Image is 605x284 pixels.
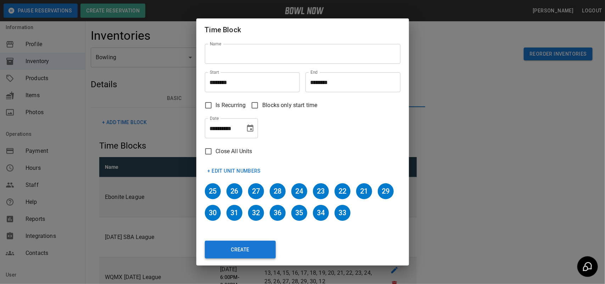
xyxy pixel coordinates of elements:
[205,183,221,199] h6: 25
[216,147,252,156] span: Close All Units
[243,121,257,135] button: Choose date, selected date is Oct 21, 2025
[205,205,221,221] h6: 30
[248,183,264,199] h6: 27
[210,69,219,75] label: Start
[291,183,307,199] h6: 24
[205,241,276,258] button: Create
[378,183,394,199] h6: 29
[270,183,286,199] h6: 28
[226,205,242,221] h6: 31
[313,205,329,221] h6: 34
[335,183,351,199] h6: 22
[356,183,372,199] h6: 21
[248,205,264,221] h6: 32
[205,165,264,178] button: + Edit Unit Numbers
[335,205,351,221] h6: 33
[196,18,409,41] h2: Time Block
[310,69,318,75] label: End
[270,205,286,221] h6: 36
[306,72,396,92] input: Choose time, selected time is 9:00 PM
[262,101,317,110] span: Blocks only start time
[216,101,246,110] span: Is Recurring
[313,183,329,199] h6: 23
[226,183,242,199] h6: 26
[291,205,307,221] h6: 35
[205,72,295,92] input: Choose time, selected time is 6:00 PM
